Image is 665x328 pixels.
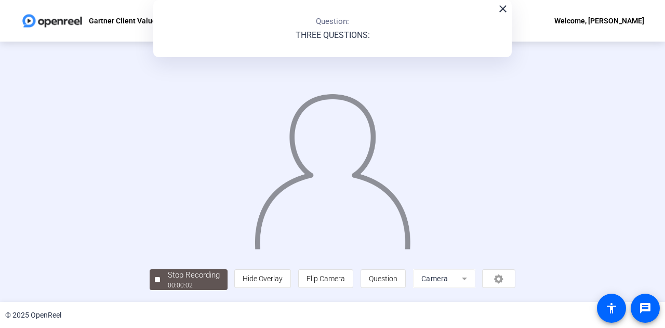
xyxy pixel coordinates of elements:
[361,269,406,288] button: Question
[234,269,291,288] button: Hide Overlay
[5,310,61,321] div: © 2025 OpenReel
[298,269,353,288] button: Flip Camera
[605,302,618,314] mat-icon: accessibility
[497,3,509,15] mat-icon: close
[316,16,349,28] p: Question:
[89,15,186,27] p: Gartner Client Value (Videos)
[254,84,412,249] img: overlay
[369,274,397,283] span: Question
[168,281,220,290] div: 00:00:02
[243,274,283,283] span: Hide Overlay
[21,10,84,31] img: OpenReel logo
[639,302,651,314] mat-icon: message
[307,274,345,283] span: Flip Camera
[554,15,644,27] div: Welcome, [PERSON_NAME]
[150,269,228,291] button: Stop Recording00:00:02
[296,29,370,42] p: THREE QUESTIONS:
[168,269,220,281] div: Stop Recording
